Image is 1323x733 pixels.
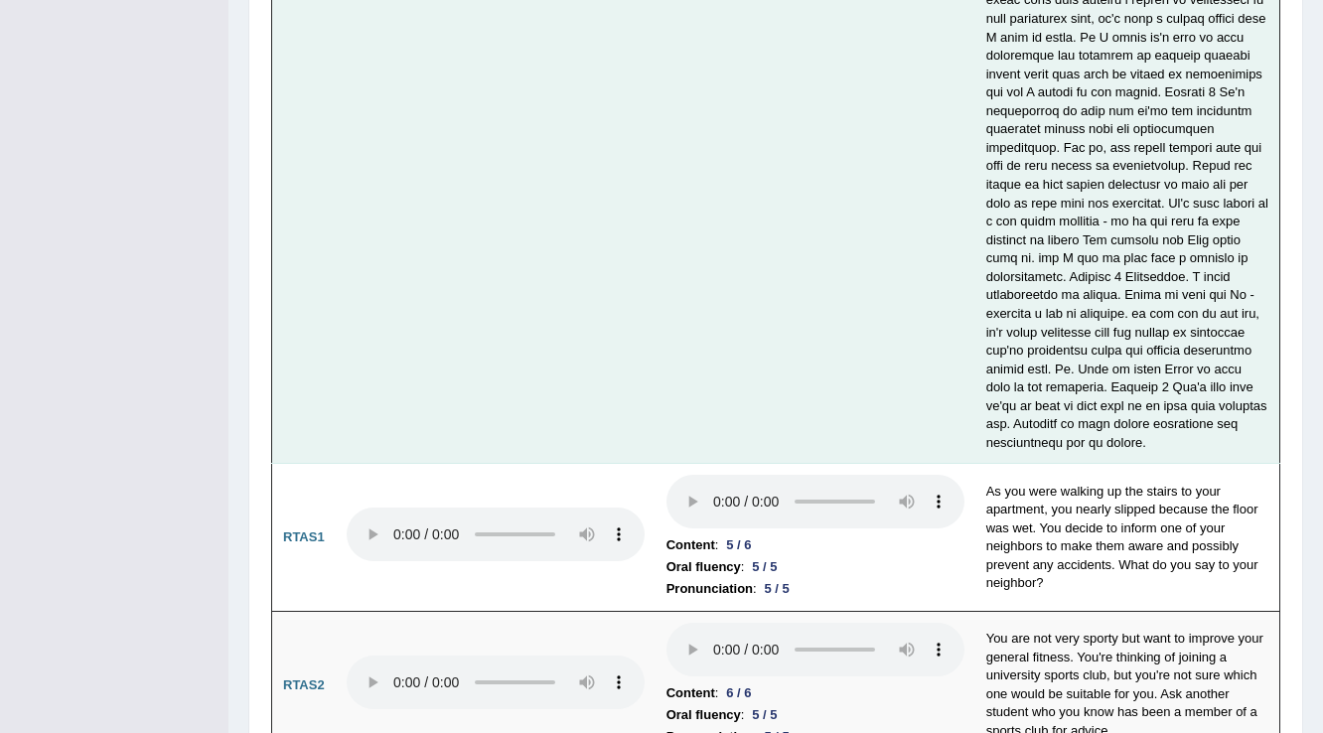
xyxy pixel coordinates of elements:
[744,556,785,577] div: 5 / 5
[718,682,759,703] div: 6 / 6
[666,682,964,704] li: :
[283,677,325,692] b: RTAS2
[744,704,785,725] div: 5 / 5
[666,682,715,704] b: Content
[666,578,753,600] b: Pronunciation
[718,534,759,555] div: 5 / 6
[283,529,325,544] b: RTAS1
[666,534,715,556] b: Content
[666,534,964,556] li: :
[666,556,964,578] li: :
[666,704,741,726] b: Oral fluency
[975,464,1280,612] td: As you were walking up the stairs to your apartment, you nearly slipped because the floor was wet...
[757,578,798,599] div: 5 / 5
[666,556,741,578] b: Oral fluency
[666,704,964,726] li: :
[666,578,964,600] li: :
